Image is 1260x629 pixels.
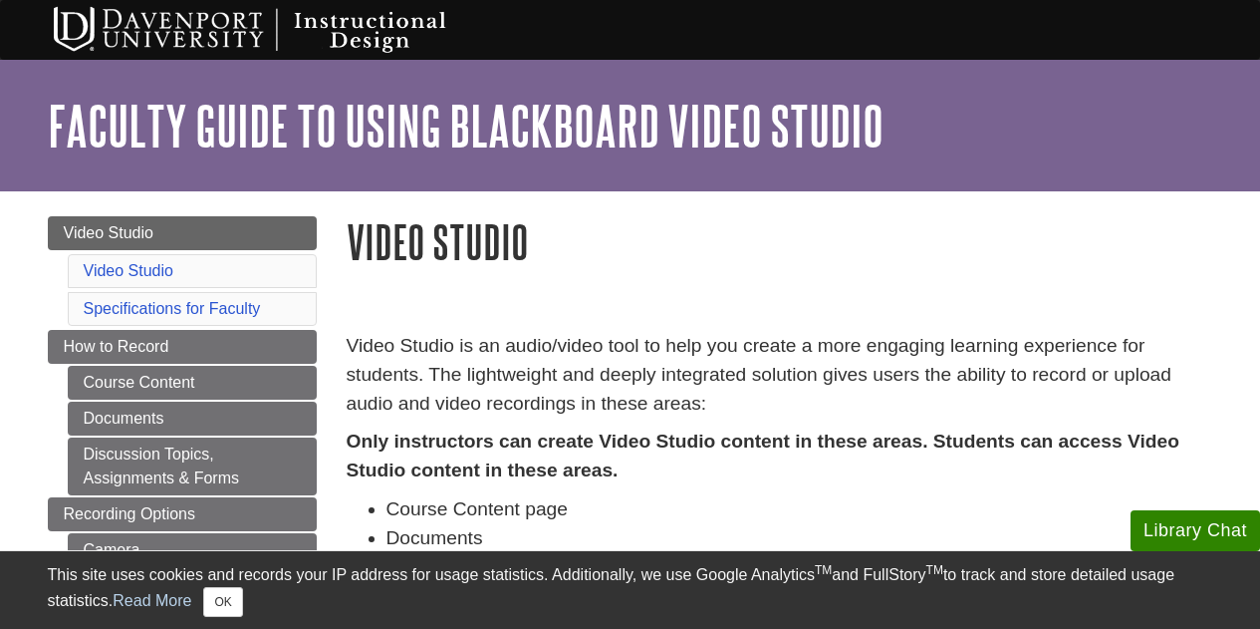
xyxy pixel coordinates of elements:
[48,497,317,531] a: Recording Options
[48,216,317,250] a: Video Studio
[347,431,1179,480] strong: Only instructors can create Video Studio content in these areas. Students can access Video Studio...
[926,563,943,577] sup: TM
[48,330,317,364] a: How to Record
[203,587,242,617] button: Close
[64,338,169,355] span: How to Record
[347,216,1213,267] h1: Video Studio
[68,402,317,436] a: Documents
[68,533,317,567] a: Camera
[48,95,883,157] a: Faculty Guide to Using Blackboard Video Studio
[68,438,317,495] a: Discussion Topics, Assignments & Forms
[347,332,1213,418] p: Video Studio is an audio/video tool to help you create a more engaging learning experience for st...
[84,262,173,279] a: Video Studio
[68,366,317,400] a: Course Content
[386,495,1213,524] li: Course Content page
[815,563,832,577] sup: TM
[1131,510,1260,551] button: Library Chat
[64,224,153,241] span: Video Studio
[386,524,1213,553] li: Documents
[113,592,191,609] a: Read More
[64,505,196,522] span: Recording Options
[38,5,516,55] img: Davenport University Instructional Design
[48,563,1213,617] div: This site uses cookies and records your IP address for usage statistics. Additionally, we use Goo...
[84,300,261,317] a: Specifications for Faculty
